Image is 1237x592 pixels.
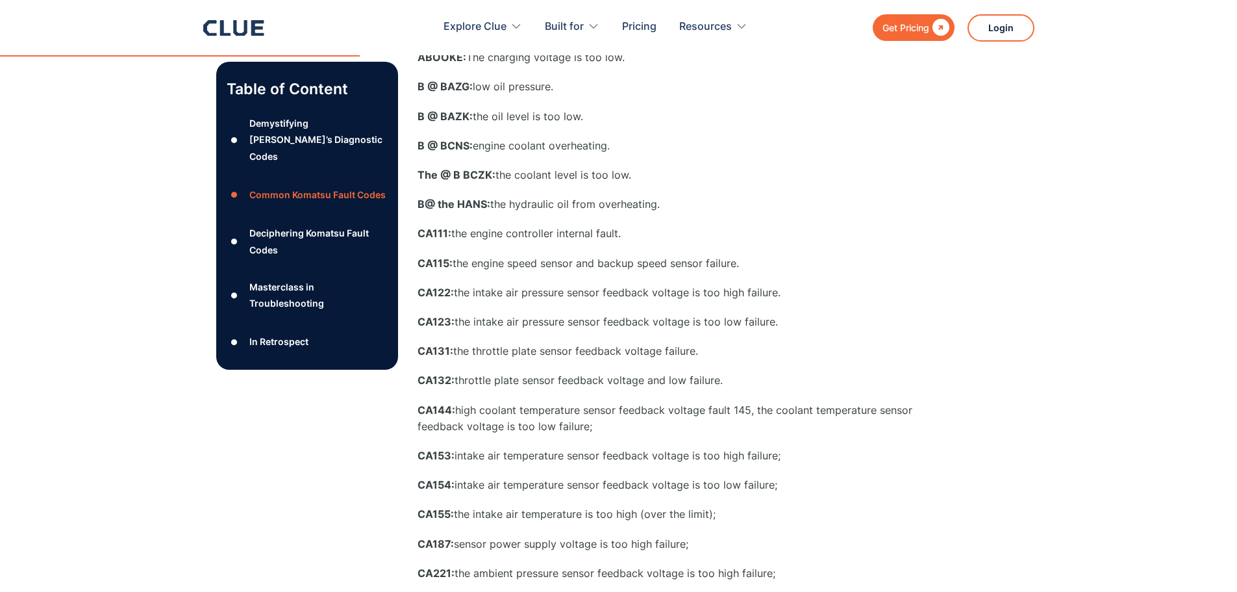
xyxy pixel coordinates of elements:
[418,314,937,330] p: the intake air pressure sensor feedback voltage is too low failure.
[418,257,453,270] strong: CA115:
[418,286,454,299] strong: CA122:
[418,196,937,212] p: the hydraulic oil from overheating.
[418,51,466,64] strong: ABOOKE:
[418,372,937,389] p: throttle plate sensor feedback voltage and low failure.
[418,225,937,242] p: the engine controller internal fault.
[418,49,937,66] p: The charging voltage is too low.
[545,6,584,47] div: Built for
[227,115,388,164] a: ●Demystifying [PERSON_NAME]’s Diagnostic Codes
[418,448,937,464] p: intake air temperature sensor feedback voltage is too high failure;
[418,449,455,462] strong: CA153:
[418,343,937,359] p: the throttle plate sensor feedback voltage failure.
[418,255,937,272] p: the engine speed sensor and backup speed sensor failure.
[418,285,937,301] p: the intake air pressure sensor feedback voltage is too high failure.
[929,19,949,36] div: 
[873,14,955,41] a: Get Pricing
[418,139,473,152] strong: B @ BCNS:
[418,80,473,93] strong: B @ BAZG:
[418,227,451,240] strong: CA111:
[227,130,242,149] div: ●
[418,168,495,181] strong: The @ B BCZK:
[444,6,522,47] div: Explore Clue
[418,536,937,552] p: sensor power supply voltage is too high failure;
[622,6,656,47] a: Pricing
[418,402,937,435] p: high coolant temperature sensor feedback voltage fault 145, the coolant temperature sensor feedba...
[227,332,388,352] a: ●In Retrospect
[444,6,506,47] div: Explore Clue
[418,315,455,328] strong: CA123:
[418,404,455,417] strong: CA144:
[418,167,937,183] p: the coolant level is too low.
[227,225,388,257] a: ●Deciphering Komatsu Fault Codes
[418,110,473,123] strong: B @ BAZK:
[545,6,599,47] div: Built for
[418,344,453,357] strong: CA131:
[418,198,490,211] strong: B@ the HANS:
[418,138,937,154] p: engine coolant overheating.
[227,332,242,352] div: ●
[418,477,937,493] p: intake air temperature sensor feedback voltage is too low failure;
[418,565,937,582] p: the ambient pressure sensor feedback voltage is too high failure;
[418,79,937,95] p: low oil pressure.
[227,279,388,311] a: ●Masterclass in Troubleshooting
[249,279,387,311] div: Masterclass in Troubleshooting
[249,115,387,164] div: Demystifying [PERSON_NAME]’s Diagnostic Codes
[227,185,242,205] div: ●
[227,285,242,305] div: ●
[249,333,308,350] div: In Retrospect
[227,185,388,205] a: ●Common Komatsu Fault Codes
[418,508,454,521] strong: CA155:
[227,232,242,251] div: ●
[418,506,937,522] p: the intake air temperature is too high (over the limit);
[418,478,455,491] strong: CA154:
[882,19,929,36] div: Get Pricing
[249,187,386,203] div: Common Komatsu Fault Codes
[418,567,455,580] strong: CA221:
[227,79,388,99] p: Table of Content
[968,14,1034,42] a: Login
[418,537,454,550] strong: CA187:
[679,6,732,47] div: Resources
[249,225,387,257] div: Deciphering Komatsu Fault Codes
[418,109,937,125] p: the oil level is too low.
[679,6,747,47] div: Resources
[418,374,455,387] strong: CA132:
